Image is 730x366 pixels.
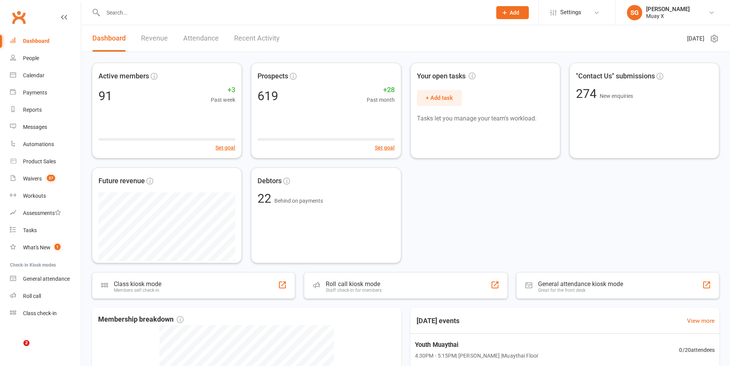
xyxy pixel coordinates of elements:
span: [DATE] [687,34,704,43]
span: Past week [211,96,235,104]
button: Add [496,6,529,19]
a: What's New1 [10,239,81,256]
span: Active members [98,71,149,82]
a: Product Sales [10,153,81,170]
div: 91 [98,90,112,102]
span: 1 [54,244,61,250]
span: 4:30PM - 5:15PM | [PERSON_NAME] | Muaythai Floor [415,351,538,360]
a: Messages [10,119,81,136]
a: Calendar [10,67,81,84]
div: Roll call kiosk mode [326,280,381,288]
span: Future revenue [98,176,145,187]
div: Reports [23,107,42,113]
div: Workouts [23,193,46,199]
a: View more [687,316,715,325]
div: Product Sales [23,158,56,164]
div: Messages [23,124,47,130]
div: Assessments [23,210,61,216]
span: 274 [576,86,600,101]
span: New enquiries [600,93,633,99]
div: Tasks [23,227,37,233]
span: Your open tasks [417,71,476,82]
a: Automations [10,136,81,153]
div: General attendance kiosk mode [538,280,623,288]
div: Members self check-in [114,288,161,293]
div: Automations [23,141,54,147]
div: Class kiosk mode [114,280,161,288]
a: Attendance [183,25,219,52]
div: Great for the front desk [538,288,623,293]
div: Staff check-in for members [326,288,381,293]
a: Dashboard [92,25,126,52]
div: People [23,55,39,61]
span: 0 / 20 attendees [679,345,715,354]
a: Revenue [141,25,168,52]
iframe: Intercom live chat [8,340,26,358]
div: Dashboard [23,38,49,44]
span: Membership breakdown [98,314,184,325]
span: Debtors [258,176,282,187]
span: Add [510,10,519,16]
button: Set goal [215,143,235,152]
span: Prospects [258,71,288,82]
a: Class kiosk mode [10,305,81,322]
button: + Add task [417,90,462,106]
h3: [DATE] events [410,314,466,328]
a: Clubworx [9,8,28,27]
span: 22 [258,191,274,206]
div: SG [627,5,642,20]
a: Payments [10,84,81,101]
span: Past month [367,96,395,104]
a: Waivers 37 [10,170,81,187]
div: What's New [23,244,51,251]
div: Roll call [23,293,41,299]
span: +28 [367,85,395,96]
a: Recent Activity [234,25,280,52]
a: Dashboard [10,33,81,50]
div: 619 [258,90,278,102]
span: +3 [211,85,235,96]
span: 2 [23,340,30,346]
div: Payments [23,89,47,96]
a: Workouts [10,187,81,205]
button: Set goal [375,143,395,152]
input: Search... [101,7,486,18]
div: Calendar [23,72,44,78]
span: Behind on payments [274,198,323,204]
span: 37 [47,175,55,181]
span: Youth Muaythai [415,340,538,350]
div: Class check-in [23,310,57,316]
div: [PERSON_NAME] [646,6,690,13]
a: Reports [10,101,81,119]
div: Muay X [646,13,690,20]
div: General attendance [23,276,70,282]
span: Settings [560,4,581,21]
a: General attendance kiosk mode [10,270,81,288]
div: Waivers [23,176,42,182]
a: Roll call [10,288,81,305]
p: Tasks let you manage your team's workload. [417,114,554,124]
span: "Contact Us" submissions [576,71,655,82]
a: People [10,50,81,67]
a: Tasks [10,222,81,239]
a: Assessments [10,205,81,222]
